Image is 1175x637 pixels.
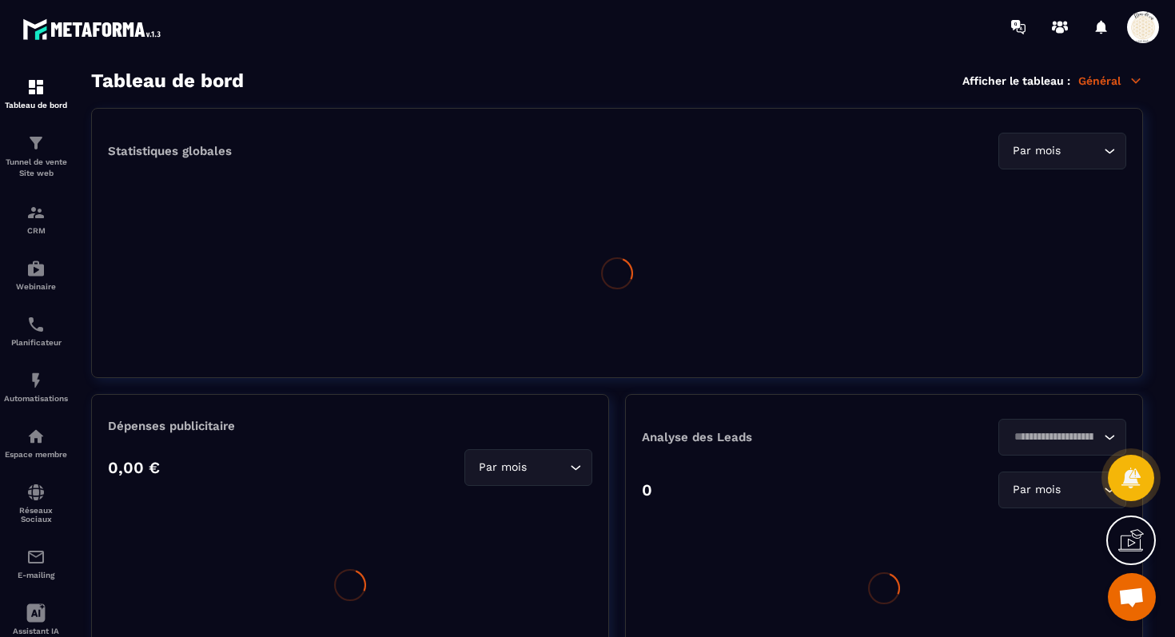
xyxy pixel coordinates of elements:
input: Search for option [1064,481,1100,499]
a: formationformationTunnel de vente Site web [4,121,68,191]
img: scheduler [26,315,46,334]
a: automationsautomationsEspace membre [4,415,68,471]
p: E-mailing [4,571,68,579]
a: automationsautomationsAutomatisations [4,359,68,415]
div: Search for option [998,133,1126,169]
img: formation [26,203,46,222]
p: Tableau de bord [4,101,68,109]
p: Réseaux Sociaux [4,506,68,524]
div: Ouvrir le chat [1108,573,1156,621]
img: formation [26,78,46,97]
input: Search for option [530,459,566,476]
p: 0 [642,480,652,500]
div: Search for option [464,449,592,486]
p: 0,00 € [108,458,160,477]
p: Général [1078,74,1143,88]
p: Planificateur [4,338,68,347]
img: automations [26,259,46,278]
a: automationsautomationsWebinaire [4,247,68,303]
h3: Tableau de bord [91,70,244,92]
p: Dépenses publicitaire [108,419,592,433]
p: Espace membre [4,450,68,459]
a: social-networksocial-networkRéseaux Sociaux [4,471,68,535]
p: CRM [4,226,68,235]
p: Analyse des Leads [642,430,884,444]
span: Par mois [1009,481,1064,499]
a: formationformationCRM [4,191,68,247]
p: Afficher le tableau : [962,74,1070,87]
a: schedulerschedulerPlanificateur [4,303,68,359]
p: Automatisations [4,394,68,403]
img: social-network [26,483,46,502]
input: Search for option [1009,428,1100,446]
p: Statistiques globales [108,144,232,158]
input: Search for option [1064,142,1100,160]
img: formation [26,133,46,153]
p: Assistant IA [4,627,68,635]
span: Par mois [475,459,530,476]
a: formationformationTableau de bord [4,66,68,121]
div: Search for option [998,419,1126,456]
p: Tunnel de vente Site web [4,157,68,179]
img: automations [26,371,46,390]
div: Search for option [998,472,1126,508]
img: logo [22,14,166,44]
p: Webinaire [4,282,68,291]
span: Par mois [1009,142,1064,160]
a: emailemailE-mailing [4,535,68,591]
img: email [26,547,46,567]
img: automations [26,427,46,446]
